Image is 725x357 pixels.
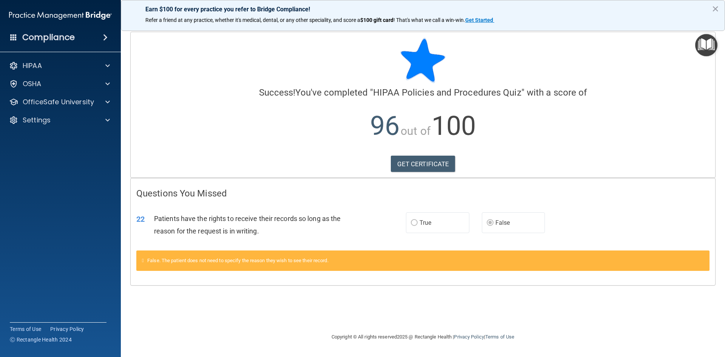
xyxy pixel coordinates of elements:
strong: Get Started [465,17,493,23]
h4: You've completed " " with a score of [136,88,710,97]
a: GET CERTIFICATE [391,156,455,172]
img: PMB logo [9,8,112,23]
p: Earn $100 for every practice you refer to Bridge Compliance! [145,6,700,13]
a: Terms of Use [10,325,41,333]
a: HIPAA [9,61,110,70]
a: OfficeSafe University [9,97,110,107]
span: Success! [259,87,296,98]
span: 22 [136,215,145,224]
a: Terms of Use [485,334,514,340]
a: Privacy Policy [454,334,484,340]
strong: $100 gift card [360,17,393,23]
a: OSHA [9,79,110,88]
span: False [495,219,510,226]
span: Ⓒ Rectangle Health 2024 [10,336,72,343]
span: HIPAA Policies and Procedures Quiz [373,87,521,98]
p: OfficeSafe University [23,97,94,107]
a: Settings [9,116,110,125]
input: False [487,220,494,226]
a: Get Started [465,17,494,23]
h4: Questions You Missed [136,189,710,198]
span: out of [401,124,430,138]
span: Patients have the rights to receive their records so long as the reason for the request is in wri... [154,215,341,235]
span: Refer a friend at any practice, whether it's medical, dental, or any other speciality, and score a [145,17,360,23]
span: ! That's what we call a win-win. [393,17,465,23]
input: True [411,220,418,226]
span: True [420,219,431,226]
p: Settings [23,116,51,125]
button: Open Resource Center [695,34,717,56]
span: 96 [370,110,400,141]
p: HIPAA [23,61,42,70]
span: 100 [432,110,476,141]
button: Close [712,3,719,15]
p: OSHA [23,79,42,88]
img: blue-star-rounded.9d042014.png [400,38,446,83]
div: Copyright © All rights reserved 2025 @ Rectangle Health | | [285,325,561,349]
h4: Compliance [22,32,75,43]
span: False. The patient does not need to specify the reason they wish to see their record. [147,258,329,263]
a: Privacy Policy [50,325,84,333]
